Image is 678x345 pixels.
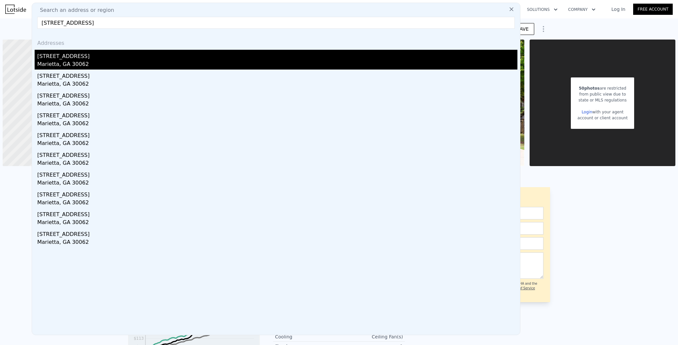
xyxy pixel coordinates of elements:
div: [STREET_ADDRESS] [37,109,517,120]
span: 50 photos [579,86,600,91]
div: Marietta, GA 30062 [37,120,517,129]
div: Marietta, GA 30062 [37,238,517,247]
tspan: $113 [134,336,144,341]
div: [STREET_ADDRESS] [37,168,517,179]
div: [STREET_ADDRESS] [37,208,517,218]
div: [STREET_ADDRESS] [37,149,517,159]
div: [STREET_ADDRESS] [37,228,517,238]
div: Marietta, GA 30062 [37,159,517,168]
div: Marietta, GA 30062 [37,60,517,70]
input: Enter an address, city, region, neighborhood or zip code [37,17,515,29]
div: [STREET_ADDRESS] [37,70,517,80]
div: from public view due to [577,91,628,97]
div: Marietta, GA 30062 [37,199,517,208]
div: state or MLS regulations [577,97,628,103]
span: with your agent [592,110,624,114]
div: Marietta, GA 30062 [37,139,517,149]
div: Marietta, GA 30062 [37,80,517,89]
a: Free Account [633,4,673,15]
button: Company [563,4,601,15]
div: [STREET_ADDRESS] [37,129,517,139]
div: account or client account [577,115,628,121]
div: Marietta, GA 30062 [37,218,517,228]
div: Marietta, GA 30062 [37,179,517,188]
button: Show Options [537,22,550,36]
a: Log In [603,6,633,13]
button: SAVE [511,23,534,35]
a: Terms of Service [509,286,535,290]
div: are restricted [577,85,628,91]
div: Ceiling Fan(s) [339,333,403,340]
div: Marietta, GA 30062 [37,100,517,109]
div: [STREET_ADDRESS] [37,188,517,199]
div: Addresses [35,34,517,50]
div: [STREET_ADDRESS] [37,89,517,100]
span: Search an address or region [35,6,114,14]
img: Lotside [5,5,26,14]
button: Solutions [522,4,563,15]
a: Login [582,110,592,114]
div: [STREET_ADDRESS] [37,50,517,60]
div: Cooling [275,333,339,340]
